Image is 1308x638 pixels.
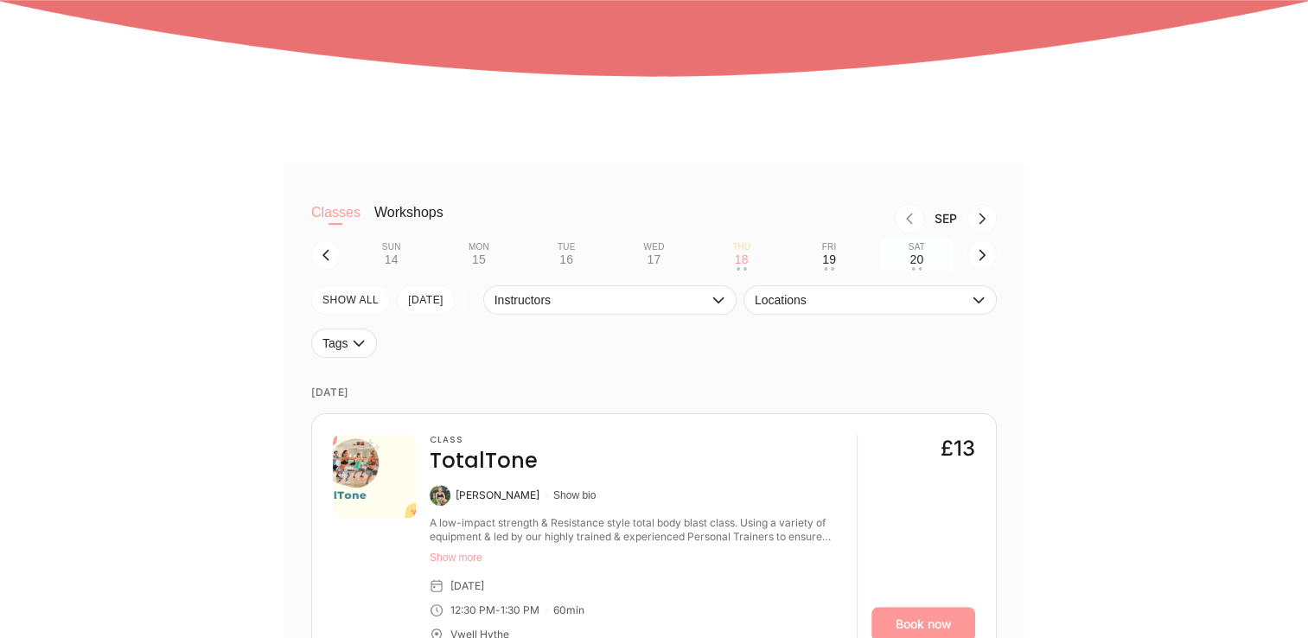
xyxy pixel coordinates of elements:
[909,242,925,252] div: Sat
[911,267,922,271] div: • •
[559,252,573,266] div: 16
[311,285,390,315] button: SHOW All
[967,204,997,233] button: Next month, Oct
[382,242,401,252] div: Sun
[553,603,584,617] div: 60 min
[924,212,967,226] div: Month Sep
[469,242,489,252] div: Mon
[471,204,997,233] nav: Month switch
[647,252,660,266] div: 17
[430,447,538,475] h4: TotalTone
[472,252,486,266] div: 15
[311,372,997,413] time: [DATE]
[322,336,348,350] span: Tags
[430,516,843,544] div: A low-impact strength & Resistance style total body blast class. Using a variety of equipment & l...
[311,204,360,239] button: Classes
[732,242,750,252] div: Thu
[483,285,737,315] button: Instructors
[385,252,399,266] div: 14
[643,242,664,252] div: Wed
[735,252,749,266] div: 18
[743,285,997,315] button: Locations
[558,242,576,252] div: Tue
[374,204,443,239] button: Workshops
[430,551,843,565] button: Show more
[494,293,708,307] span: Instructors
[430,435,538,445] h3: Class
[822,252,836,266] div: 19
[909,252,923,266] div: 20
[737,267,747,271] div: • •
[822,242,837,252] div: Fri
[495,603,501,617] div: -
[941,435,975,463] div: £13
[450,579,484,593] div: [DATE]
[450,603,495,617] div: 12:30 PM
[553,488,596,502] button: Show bio
[755,293,968,307] span: Locations
[824,267,834,271] div: • •
[895,204,924,233] button: Previous month, Aug
[456,488,539,502] div: [PERSON_NAME]
[333,435,416,518] img: 9ca2bd60-c661-483b-8a8b-da1a6fbf2332.png
[311,329,377,358] button: Tags
[397,285,455,315] button: [DATE]
[430,485,450,506] img: Mel Eberlein-Scott
[501,603,539,617] div: 1:30 PM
